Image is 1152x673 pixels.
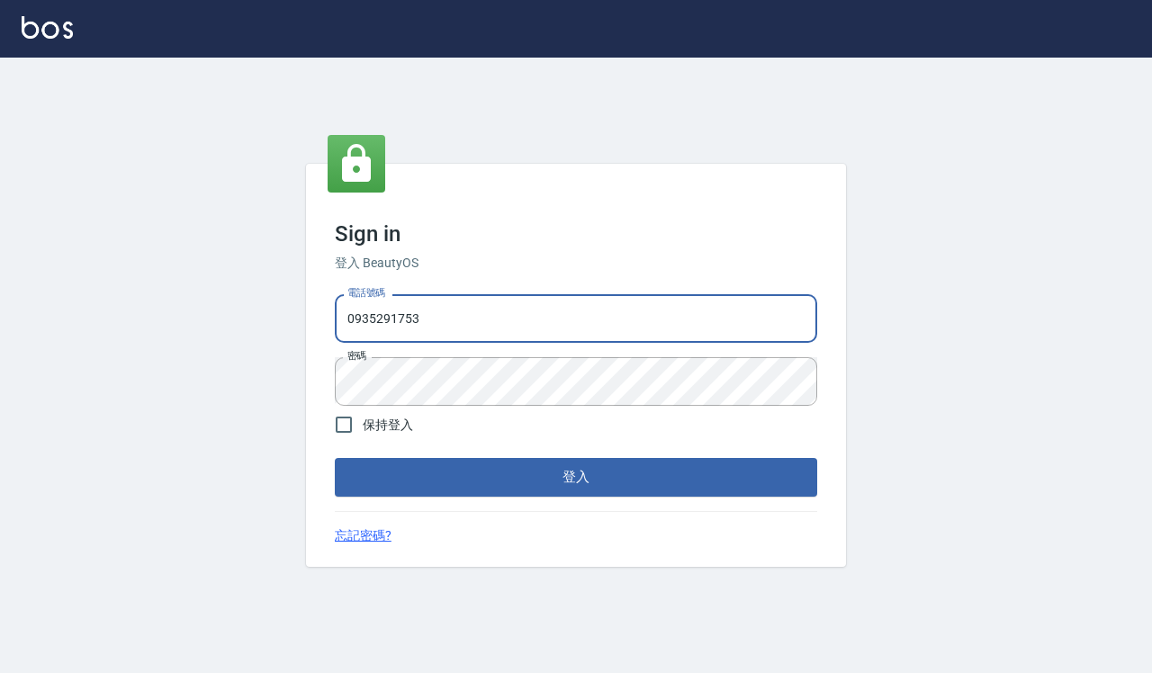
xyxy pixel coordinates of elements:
a: 忘記密碼? [335,526,391,545]
button: 登入 [335,458,817,496]
h6: 登入 BeautyOS [335,254,817,273]
label: 密碼 [347,349,366,363]
label: 電話號碼 [347,286,385,300]
span: 保持登入 [363,416,413,435]
img: Logo [22,16,73,39]
h3: Sign in [335,221,817,247]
